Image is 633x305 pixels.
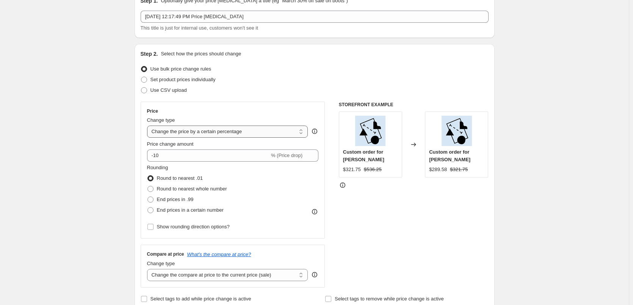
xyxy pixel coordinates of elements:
span: % (Price drop) [271,152,302,158]
span: Custom order for [PERSON_NAME] [343,149,384,162]
span: Round to nearest whole number [157,186,227,192]
img: il_fullxfull.5788047547_mgao_80x.jpg [355,116,385,146]
span: Custom order for [PERSON_NAME] [429,149,470,162]
span: Use bulk price change rules [150,66,211,72]
div: help [311,271,318,278]
span: Use CSV upload [150,87,187,93]
span: Rounding [147,165,168,170]
input: 30% off holiday sale [141,11,489,23]
span: End prices in a certain number [157,207,224,213]
span: End prices in .99 [157,197,194,202]
div: help [311,127,318,135]
div: $321.75 [343,166,361,173]
strike: $536.25 [364,166,382,173]
span: Select tags to add while price change is active [150,296,251,302]
input: -15 [147,149,269,162]
h3: Compare at price [147,251,184,257]
h3: Price [147,108,158,114]
img: il_fullxfull.5788047547_mgao_80x.jpg [442,116,472,146]
h6: STOREFRONT EXAMPLE [339,102,489,108]
button: What's the compare at price? [187,252,251,257]
h2: Step 2. [141,50,158,58]
span: Change type [147,117,175,123]
span: Set product prices individually [150,77,216,82]
span: This title is just for internal use, customers won't see it [141,25,258,31]
p: Select how the prices should change [161,50,241,58]
strike: $321.75 [450,166,468,173]
span: Show rounding direction options? [157,224,230,230]
span: Round to nearest .01 [157,175,203,181]
span: Change type [147,261,175,266]
div: $289.58 [429,166,447,173]
span: Select tags to remove while price change is active [335,296,444,302]
span: Price change amount [147,141,194,147]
